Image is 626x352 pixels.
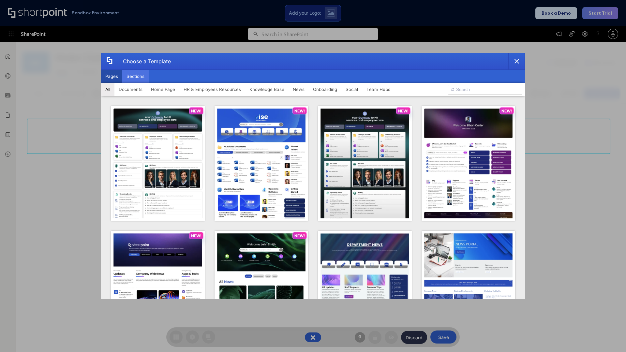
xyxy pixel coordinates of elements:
button: News [289,83,309,96]
div: Choose a Template [118,53,171,69]
button: Social [341,83,362,96]
button: HR & Employees Resources [179,83,245,96]
p: NEW! [191,109,201,113]
p: NEW! [294,233,305,238]
button: Sections [122,70,149,83]
p: NEW! [294,109,305,113]
p: NEW! [191,233,201,238]
p: NEW! [501,109,512,113]
button: All [101,83,114,96]
button: Documents [114,83,147,96]
iframe: Chat Widget [509,276,626,352]
button: Pages [101,70,122,83]
div: template selector [101,53,525,299]
p: NEW! [398,109,409,113]
button: Knowledge Base [245,83,289,96]
button: Onboarding [309,83,341,96]
button: Home Page [147,83,179,96]
button: Team Hubs [362,83,395,96]
input: Search [448,85,522,95]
